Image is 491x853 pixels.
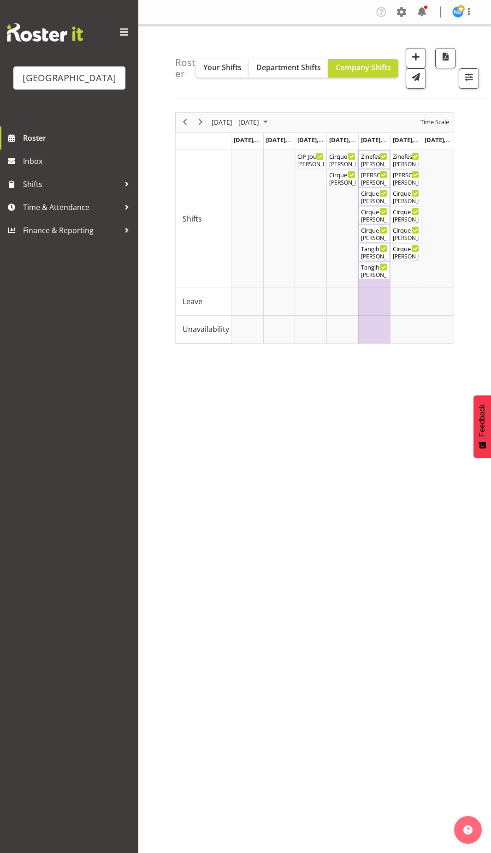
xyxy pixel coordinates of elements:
[193,113,208,132] div: next period
[327,151,358,168] div: Shifts"s event - Cirque Bon Bon. TGA Arts Fest. FOHM Shift Begin From Thursday, October 23, 2025 ...
[210,116,272,128] button: October 2025
[361,234,387,242] div: [PERSON_NAME], [PERSON_NAME], [PERSON_NAME], [PERSON_NAME]
[478,404,486,437] span: Feedback
[177,113,193,132] div: previous period
[419,116,451,128] button: Time Scale
[361,244,387,253] div: Tangihanga. TGA Arts Fest. FOHM Shift ( )
[393,225,419,234] div: Cirque Bon Bon. TGA Arts Fest. FOHM Shift ( )
[361,151,387,161] div: Zinefest Arts Fest Pack in Cargo Shed ( )
[361,225,387,234] div: Cirque Bon Bon. TGA Arts Fest ( )
[393,234,419,242] div: [PERSON_NAME]
[361,188,387,198] div: Cirque Bon Bon. TGA Arts Fest. FOHM Shift ( )
[361,271,387,279] div: [PERSON_NAME], [PERSON_NAME], [PERSON_NAME]
[23,223,120,237] span: Finance & Reporting
[393,252,419,261] div: [PERSON_NAME], [PERSON_NAME], [PERSON_NAME], [PERSON_NAME], [PERSON_NAME], [PERSON_NAME], [PERSON...
[390,188,421,205] div: Shifts"s event - Cirque Bon Bon. TGA Arts Fest. FOHM Shift Begin From Saturday, October 25, 2025 ...
[297,160,324,168] div: [PERSON_NAME]
[7,23,83,42] img: Rosterit website logo
[266,136,308,144] span: [DATE], [DATE]
[183,296,202,307] span: Leave
[459,68,479,89] button: Filter Shifts
[406,68,426,89] button: Send a list of all shifts for the selected filtered period to all rostered employees.
[359,243,390,261] div: Shifts"s event - Tangihanga. TGA Arts Fest. FOHM Shift Begin From Friday, October 24, 2025 at 6:0...
[390,243,421,261] div: Shifts"s event - Cirque Bon Bon. TGA Arts Fest Begin From Saturday, October 25, 2025 at 6:30:00 P...
[359,262,390,279] div: Shifts"s event - Tangihanga. TGA Arts Fest Begin From Friday, October 24, 2025 at 6:30:00 PM GMT+...
[183,213,202,224] span: Shifts
[393,179,419,187] div: [PERSON_NAME]
[393,216,419,224] div: [PERSON_NAME], [PERSON_NAME], [PERSON_NAME], [PERSON_NAME], [PERSON_NAME], [PERSON_NAME], [PERSON...
[23,200,120,214] span: Time & Attendance
[329,160,355,168] div: [PERSON_NAME]
[359,225,390,242] div: Shifts"s event - Cirque Bon Bon. TGA Arts Fest Begin From Friday, October 24, 2025 at 5:00:00 PM ...
[393,244,419,253] div: Cirque Bon Bon. TGA Arts Fest ( )
[175,112,454,344] div: Timeline Week of October 21, 2025
[361,170,387,179] div: [PERSON_NAME] & [PERSON_NAME] Wedding ( )
[297,136,339,144] span: [DATE], [DATE]
[329,151,355,161] div: Cirque Bon Bon. TGA Arts Fest. FOHM Shift ( )
[359,169,390,187] div: Shifts"s event - Melissa & Alexander Wedding Begin From Friday, October 24, 2025 at 4:00:00 PM GM...
[336,62,391,72] span: Company Shifts
[390,151,421,168] div: Shifts"s event - Zinefest Arts Fest Cargo Shed Begin From Saturday, October 25, 2025 at 8:00:00 A...
[435,48,456,68] button: Download a PDF of the roster according to the set date range.
[183,324,229,335] span: Unavailability
[393,160,419,168] div: [PERSON_NAME]
[211,116,260,128] span: [DATE] - [DATE]
[328,59,398,78] button: Company Shifts
[176,316,231,343] td: Unavailability resource
[361,136,403,144] span: [DATE], [DATE]
[176,288,231,316] td: Leave resource
[463,825,473,835] img: help-xxl-2.png
[179,116,191,128] button: Previous
[361,197,387,205] div: [PERSON_NAME]
[23,131,134,145] span: Roster
[452,6,463,18] img: nicoel-boschman11219.jpg
[393,170,419,179] div: [PERSON_NAME] & [PERSON_NAME] Wedding ( )
[425,136,467,144] span: [DATE], [DATE]
[361,207,387,216] div: Cirque Bon Bon & Tangihanga Bar Shift ( )
[176,150,231,288] td: Shifts resource
[175,57,196,79] h4: Roster
[208,113,273,132] div: October 20 - 26, 2025
[390,225,421,242] div: Shifts"s event - Cirque Bon Bon. TGA Arts Fest. FOHM Shift Begin From Saturday, October 25, 2025 ...
[329,136,371,144] span: [DATE], [DATE]
[390,169,421,187] div: Shifts"s event - Melissa & Alexander Wedding Begin From Saturday, October 25, 2025 at 12:00:00 PM...
[361,262,387,271] div: Tangihanga. TGA Arts Fest ( )
[393,188,419,198] div: Cirque Bon Bon. TGA Arts Fest. FOHM Shift ( )
[329,179,355,187] div: [PERSON_NAME], [PERSON_NAME], [PERSON_NAME], [PERSON_NAME] Awhina [PERSON_NAME], [PERSON_NAME], [...
[361,216,387,224] div: [PERSON_NAME], [PERSON_NAME], [PERSON_NAME]
[473,395,491,458] button: Feedback - Show survey
[196,59,249,78] button: Your Shifts
[393,207,419,216] div: Cirque Bon Bon. TGA Arts Fest ( )
[390,206,421,224] div: Shifts"s event - Cirque Bon Bon. TGA Arts Fest Begin From Saturday, October 25, 2025 at 1:00:00 P...
[23,154,134,168] span: Inbox
[329,170,355,179] div: Cirque Bon Bon. TGA Arts Fest ( )
[295,151,326,168] div: Shifts"s event - CIP Journey's to Success Cargo Shed Begin From Wednesday, October 22, 2025 at 2:...
[195,116,207,128] button: Next
[361,252,387,261] div: [PERSON_NAME]
[359,151,390,168] div: Shifts"s event - Zinefest Arts Fest Pack in Cargo Shed Begin From Friday, October 24, 2025 at 12:...
[420,116,450,128] span: Time Scale
[361,160,387,168] div: [PERSON_NAME]
[203,62,242,72] span: Your Shifts
[23,71,116,85] div: [GEOGRAPHIC_DATA]
[361,179,387,187] div: [PERSON_NAME]
[393,151,419,161] div: Zinefest Arts Fest Cargo Shed ( )
[359,206,390,224] div: Shifts"s event - Cirque Bon Bon & Tangihanga Bar Shift Begin From Friday, October 24, 2025 at 5:0...
[359,188,390,205] div: Shifts"s event - Cirque Bon Bon. TGA Arts Fest. FOHM Shift Begin From Friday, October 24, 2025 at...
[234,136,276,144] span: [DATE], [DATE]
[256,62,321,72] span: Department Shifts
[23,177,120,191] span: Shifts
[393,197,419,205] div: [PERSON_NAME]
[231,150,454,343] table: Timeline Week of October 21, 2025
[297,151,324,161] div: CIP Journey's to Success Cargo Shed ( )
[406,48,426,68] button: Add a new shift
[393,136,435,144] span: [DATE], [DATE]
[249,59,328,78] button: Department Shifts
[327,169,358,187] div: Shifts"s event - Cirque Bon Bon. TGA Arts Fest Begin From Thursday, October 23, 2025 at 6:30:00 P...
